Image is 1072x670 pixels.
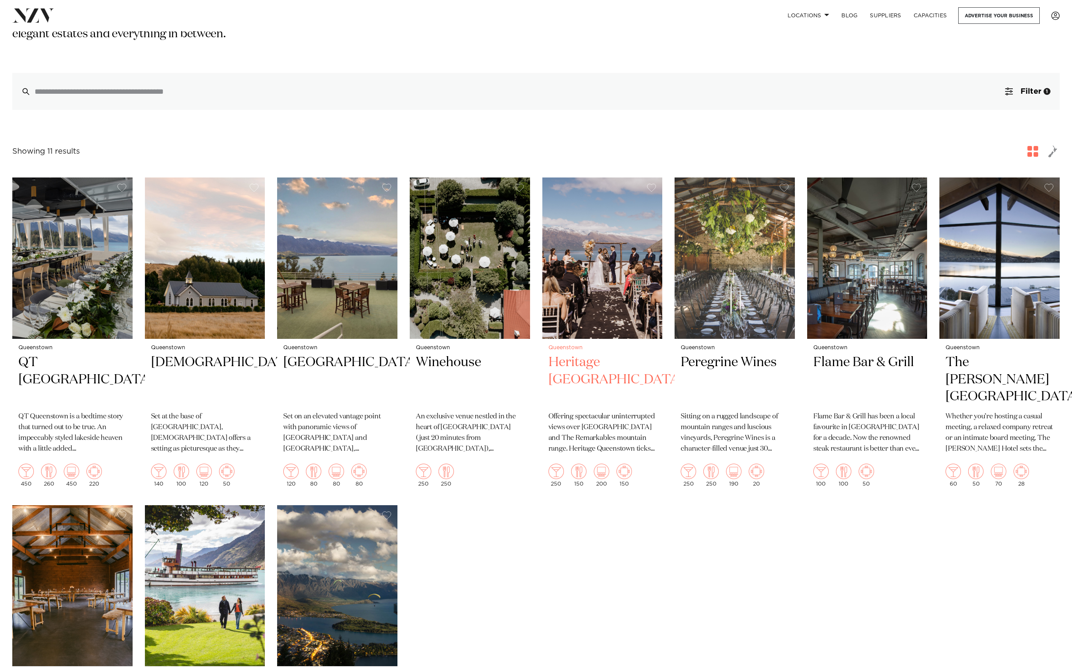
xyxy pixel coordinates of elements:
[41,464,57,487] div: 260
[306,464,321,479] img: dining.png
[1020,88,1041,95] span: Filter
[18,411,126,454] p: QT Queenstown is a bedtime story that turned out to be true. An impeccably styled lakeside heaven...
[18,464,34,479] img: cocktail.png
[617,464,632,479] img: meeting.png
[41,464,57,479] img: dining.png
[1014,464,1029,487] div: 28
[18,354,126,406] h2: QT [GEOGRAPHIC_DATA]
[813,464,829,479] img: cocktail.png
[939,177,1060,493] a: Queenstown The [PERSON_NAME][GEOGRAPHIC_DATA] Whether you’re hosting a casual meeting, a relaxed ...
[151,464,166,487] div: 140
[1044,88,1050,95] div: 1
[410,177,530,493] a: Queenstown Winehouse An exclusive venue nestled in the heart of [GEOGRAPHIC_DATA] (just 20 minute...
[991,464,1006,479] img: theatre.png
[439,464,454,479] img: dining.png
[64,464,79,479] img: theatre.png
[1014,464,1029,479] img: meeting.png
[351,464,367,479] img: meeting.png
[681,464,696,479] img: cocktail.png
[813,354,921,406] h2: Flame Bar & Grill
[151,411,259,454] p: Set at the base of [GEOGRAPHIC_DATA], [DEMOGRAPHIC_DATA] offers a setting as picturesque as they ...
[617,464,632,487] div: 150
[548,345,656,351] small: Queenstown
[283,464,299,487] div: 120
[594,464,609,487] div: 200
[835,7,864,24] a: BLOG
[12,146,80,158] div: Showing 11 results
[351,464,367,487] div: 80
[781,7,835,24] a: Locations
[859,464,874,487] div: 50
[681,411,789,454] p: Sitting on a rugged landscape of mountain ranges and luscious vineyards, Peregrine Wines is a cha...
[283,345,391,351] small: Queenstown
[749,464,764,487] div: 20
[18,345,126,351] small: Queenstown
[946,464,961,487] div: 60
[416,345,524,351] small: Queenstown
[277,177,397,493] a: Rooftop event space at Mercure Queenstown Resort Queenstown [GEOGRAPHIC_DATA] Set on an elevated ...
[813,345,921,351] small: Queenstown
[907,7,953,24] a: Capacities
[416,464,431,487] div: 250
[196,464,212,479] img: theatre.png
[18,464,34,487] div: 450
[151,464,166,479] img: cocktail.png
[807,177,927,493] a: Queenstown Flame Bar & Grill Flame Bar & Grill has been a local favourite in [GEOGRAPHIC_DATA] fo...
[439,464,454,487] div: 250
[571,464,587,479] img: dining.png
[12,8,54,22] img: nzv-logo.png
[813,411,921,454] p: Flame Bar & Grill has been a local favourite in [GEOGRAPHIC_DATA] for a decade. Now the renowned ...
[416,354,524,406] h2: Winehouse
[859,464,874,479] img: meeting.png
[548,354,656,406] h2: Heritage [GEOGRAPHIC_DATA]
[219,464,234,487] div: 50
[196,464,212,487] div: 120
[219,464,234,479] img: meeting.png
[968,464,984,479] img: dining.png
[946,345,1054,351] small: Queenstown
[174,464,189,479] img: dining.png
[594,464,609,479] img: theatre.png
[306,464,321,487] div: 80
[681,464,696,487] div: 250
[416,464,431,479] img: cocktail.png
[836,464,851,479] img: dining.png
[946,354,1054,406] h2: The [PERSON_NAME][GEOGRAPHIC_DATA]
[548,411,656,454] p: Offering spectacular uninterrupted views over [GEOGRAPHIC_DATA] and The Remarkables mountain rang...
[864,7,907,24] a: SUPPLIERS
[836,464,851,487] div: 100
[946,411,1054,454] p: Whether you’re hosting a casual meeting, a relaxed company retreat or an intimate board meeting, ...
[283,354,391,406] h2: [GEOGRAPHIC_DATA]
[151,345,259,351] small: Queenstown
[416,411,524,454] p: An exclusive venue nestled in the heart of [GEOGRAPHIC_DATA] (just 20 minutes from [GEOGRAPHIC_DA...
[86,464,102,479] img: meeting.png
[958,7,1040,24] a: Advertise your business
[749,464,764,479] img: meeting.png
[277,177,397,338] img: Rooftop event space at Mercure Queenstown Resort
[726,464,741,479] img: theatre.png
[968,464,984,487] div: 50
[174,464,189,487] div: 100
[548,464,564,487] div: 250
[145,177,265,493] a: Queenstown [DEMOGRAPHIC_DATA] Set at the base of [GEOGRAPHIC_DATA], [DEMOGRAPHIC_DATA] offers a s...
[675,177,795,493] a: Queenstown Peregrine Wines Sitting on a rugged landscape of mountain ranges and luscious vineyard...
[571,464,587,487] div: 150
[329,464,344,479] img: theatre.png
[681,354,789,406] h2: Peregrine Wines
[329,464,344,487] div: 80
[991,464,1006,487] div: 70
[548,464,564,479] img: cocktail.png
[542,177,663,493] a: Queenstown Heritage [GEOGRAPHIC_DATA] Offering spectacular uninterrupted views over [GEOGRAPHIC_D...
[813,464,829,487] div: 100
[283,411,391,454] p: Set on an elevated vantage point with panoramic views of [GEOGRAPHIC_DATA] and [GEOGRAPHIC_DATA],...
[283,464,299,479] img: cocktail.png
[946,464,961,479] img: cocktail.png
[681,345,789,351] small: Queenstown
[151,354,259,406] h2: [DEMOGRAPHIC_DATA]
[64,464,79,487] div: 450
[996,73,1060,110] button: Filter1
[12,177,133,493] a: Queenstown QT [GEOGRAPHIC_DATA] QT Queenstown is a bedtime story that turned out to be true. An i...
[726,464,741,487] div: 190
[703,464,719,487] div: 250
[86,464,102,487] div: 220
